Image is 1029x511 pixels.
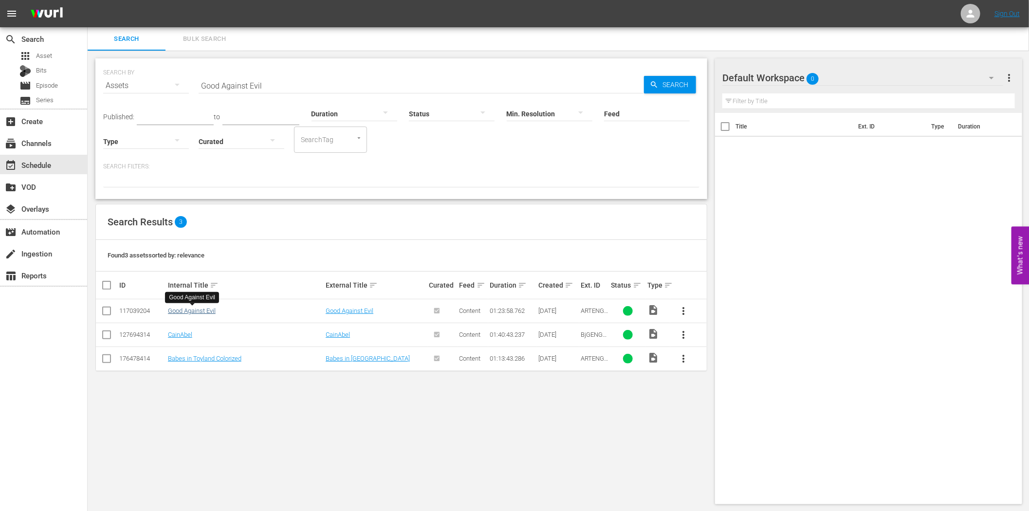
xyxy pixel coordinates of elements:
span: ARTENG137 [581,307,608,322]
div: Good Against Evil [169,293,215,302]
div: 127694314 [119,331,165,338]
div: 01:23:58.762 [490,307,535,314]
span: Search [93,34,160,45]
span: more_vert [678,353,689,365]
span: Series [19,95,31,107]
div: Created [538,279,578,291]
div: [DATE] [538,307,578,314]
span: Episode [36,81,58,91]
span: Content [459,307,481,314]
span: Channels [5,138,17,149]
span: ARTENG239 [581,355,608,369]
div: 117039204 [119,307,165,314]
span: Video [647,304,659,316]
span: sort [477,281,485,290]
div: Default Workspace [722,64,1003,91]
span: menu [6,8,18,19]
a: Sign Out [994,10,1020,18]
span: more_vert [678,305,689,317]
span: layers [5,203,17,215]
span: Automation [5,226,17,238]
span: more_vert [1003,72,1015,84]
div: External Title [326,279,426,291]
span: BjGENG02 [581,331,606,346]
span: Episode [19,80,31,91]
span: sort [369,281,378,290]
span: Asset [36,51,52,61]
span: sort [565,281,573,290]
a: Babes in [GEOGRAPHIC_DATA] [326,355,410,362]
span: 3 [175,216,187,228]
button: more_vert [1003,66,1015,90]
span: Search [659,76,696,93]
div: Curated [429,281,456,289]
span: to [214,113,220,121]
span: Found 3 assets sorted by: relevance [108,252,204,259]
p: Search Filters: [103,163,699,171]
span: Bits [36,66,47,75]
th: Duration [952,113,1011,140]
a: Babes in Toyland Colorized [168,355,241,362]
th: Title [735,113,852,140]
div: Assets [103,72,189,99]
span: Create [5,116,17,128]
button: Open [354,133,364,143]
span: table_chart [5,270,17,282]
div: Duration [490,279,535,291]
button: Search [644,76,696,93]
div: Status [611,279,645,291]
div: Feed [459,279,487,291]
a: Good Against Evil [168,307,216,314]
div: Ext. ID [581,281,608,289]
button: Open Feedback Widget [1011,227,1029,285]
span: Series [36,95,54,105]
div: [DATE] [538,331,578,338]
span: Bulk Search [171,34,238,45]
span: more_vert [678,329,689,341]
a: Good Against Evil [326,307,373,314]
button: more_vert [672,347,695,370]
img: ans4CAIJ8jUAAAAAAAAAAAAAAAAAAAAAAAAgQb4GAAAAAAAAAAAAAAAAAAAAAAAAJMjXAAAAAAAAAAAAAAAAAAAAAAAAgAT5G... [23,2,70,25]
span: Content [459,355,481,362]
span: sort [210,281,219,290]
span: 0 [807,69,819,89]
div: 01:40:43.237 [490,331,535,338]
span: VOD [5,182,17,193]
th: Ext. ID [852,113,925,140]
span: Schedule [5,160,17,171]
span: Video [647,328,659,340]
span: Video [647,352,659,364]
a: CainAbel [168,331,192,338]
th: Type [925,113,952,140]
div: Type [647,279,669,291]
span: create [5,248,17,260]
span: Content [459,331,481,338]
span: Published: [103,113,134,121]
div: 176478414 [119,355,165,362]
div: ID [119,281,165,289]
button: more_vert [672,323,695,347]
div: Bits [19,65,31,77]
span: Search Results [108,216,173,228]
span: sort [633,281,642,290]
div: 01:13:43.286 [490,355,535,362]
div: Internal Title [168,279,323,291]
span: sort [518,281,527,290]
button: more_vert [672,299,695,323]
span: Search [5,34,17,45]
a: CainAbel [326,331,350,338]
span: sort [664,281,673,290]
div: [DATE] [538,355,578,362]
span: Asset [19,50,31,62]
